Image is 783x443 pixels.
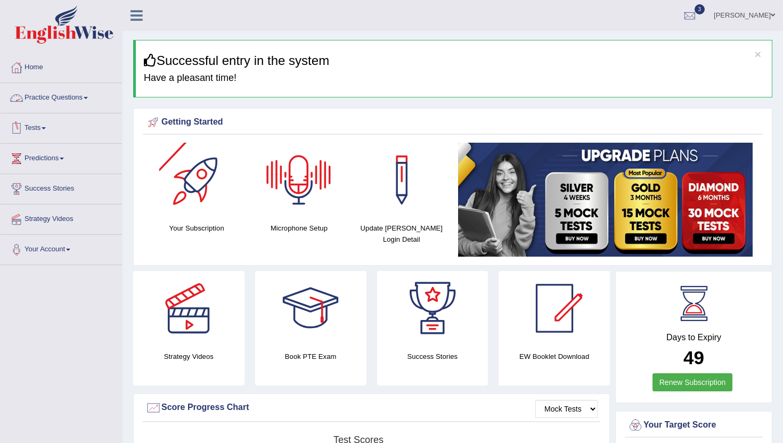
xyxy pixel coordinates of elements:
[1,53,122,79] a: Home
[145,400,598,416] div: Score Progress Chart
[1,83,122,110] a: Practice Questions
[144,54,764,68] h3: Successful entry in the system
[144,73,764,84] h4: Have a pleasant time!
[1,174,122,201] a: Success Stories
[695,4,705,14] span: 3
[255,351,366,362] h4: Book PTE Exam
[377,351,488,362] h4: Success Stories
[627,333,760,342] h4: Days to Expiry
[151,223,242,234] h4: Your Subscription
[755,48,761,60] button: ×
[145,114,760,130] div: Getting Started
[683,347,704,368] b: 49
[1,113,122,140] a: Tests
[1,204,122,231] a: Strategy Videos
[133,351,244,362] h4: Strategy Videos
[627,417,760,433] div: Your Target Score
[458,143,753,257] img: small5.jpg
[1,235,122,261] a: Your Account
[499,351,610,362] h4: EW Booklet Download
[253,223,345,234] h4: Microphone Setup
[1,144,122,170] a: Predictions
[356,223,447,245] h4: Update [PERSON_NAME] Login Detail
[652,373,733,391] a: Renew Subscription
